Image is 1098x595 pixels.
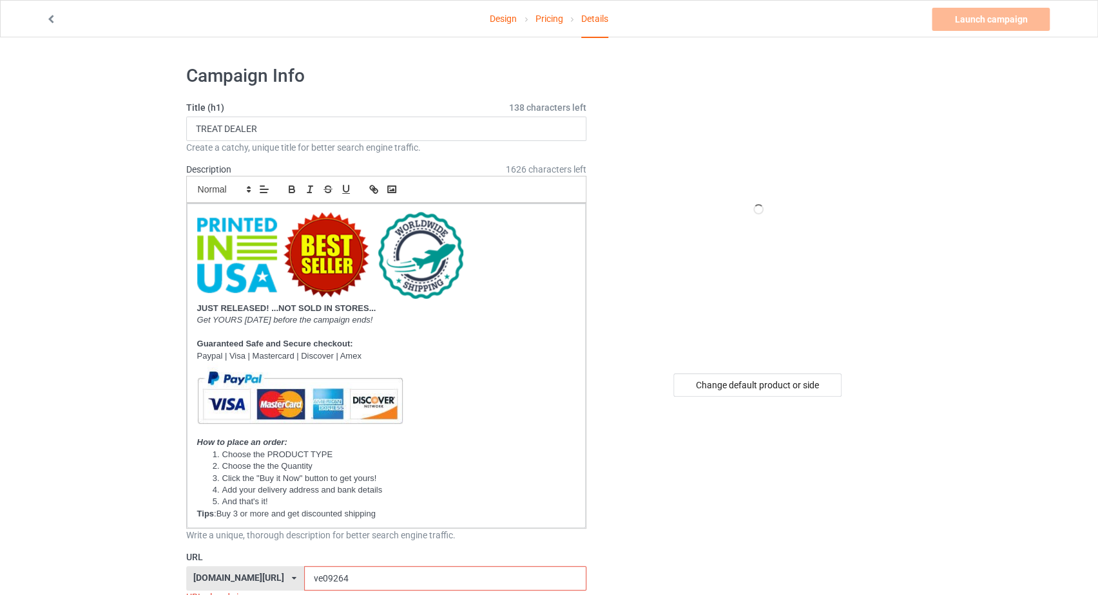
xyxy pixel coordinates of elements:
em: Get YOURS [DATE] before the campaign ends! [197,315,373,325]
div: Create a catchy, unique title for better search engine traffic. [186,141,587,154]
h1: Campaign Info [186,64,587,88]
span: 1626 characters left [506,163,586,176]
label: URL [186,551,587,563]
li: Add your delivery address and bank details [209,484,575,496]
li: Choose the PRODUCT TYPE [209,449,575,460]
div: Write a unique, thorough description for better search engine traffic. [186,529,587,542]
div: [DOMAIN_NAME][URL] [193,573,284,582]
div: Details [581,1,608,38]
em: How to place an order: [197,437,287,447]
strong: JUST RELEASED! ...NOT SOLD IN STORES... [197,303,376,313]
img: 0f398873-31b8-474e-a66b-c8d8c57c2412 [197,212,463,299]
a: Pricing [535,1,563,37]
span: 138 characters left [509,101,586,114]
li: Click the "Buy it Now" button to get yours! [209,473,575,484]
a: Design [490,1,517,37]
strong: Tips [197,509,215,518]
div: Change default product or side [673,373,842,397]
li: And that's it! [209,496,575,507]
p: Paypal | Visa | Mastercard | Discover | Amex [197,350,576,363]
img: AM_mc_vs_dc_ae.jpg [197,362,403,433]
p: :Buy 3 or more and get discounted shipping [197,508,576,520]
label: Title (h1) [186,101,587,114]
label: Description [186,164,231,175]
li: Choose the the Quantity [209,460,575,472]
strong: Guaranteed Safe and Secure checkout: [197,339,353,348]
